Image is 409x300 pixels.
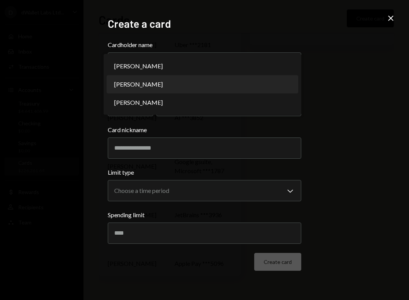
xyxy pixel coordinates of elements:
[114,80,163,89] span: [PERSON_NAME]
[108,16,301,31] h2: Create a card
[108,180,301,201] button: Limit type
[108,210,301,219] label: Spending limit
[108,125,301,134] label: Card nickname
[108,40,301,49] label: Cardholder name
[108,52,301,74] button: Cardholder name
[114,62,163,71] span: [PERSON_NAME]
[108,168,301,177] label: Limit type
[114,98,163,107] span: [PERSON_NAME]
